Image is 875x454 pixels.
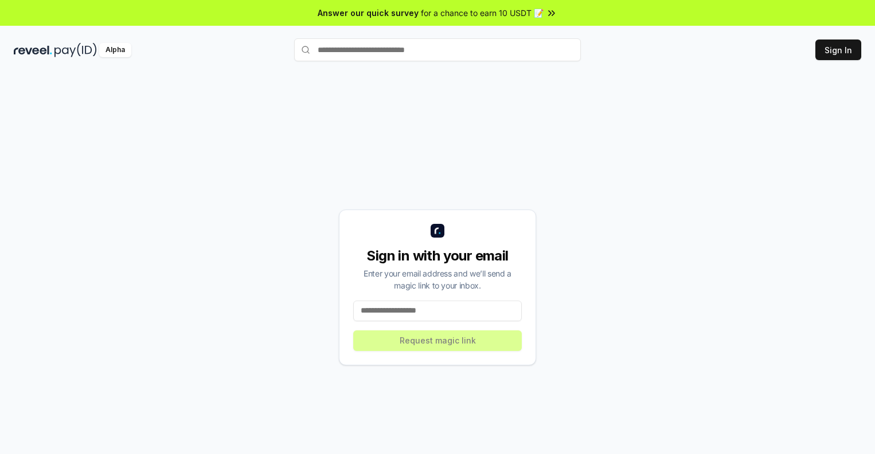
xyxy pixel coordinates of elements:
[421,7,544,19] span: for a chance to earn 10 USDT 📝
[353,267,522,291] div: Enter your email address and we’ll send a magic link to your inbox.
[99,43,131,57] div: Alpha
[815,40,861,60] button: Sign In
[431,224,444,238] img: logo_small
[353,247,522,265] div: Sign in with your email
[318,7,419,19] span: Answer our quick survey
[14,43,52,57] img: reveel_dark
[54,43,97,57] img: pay_id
